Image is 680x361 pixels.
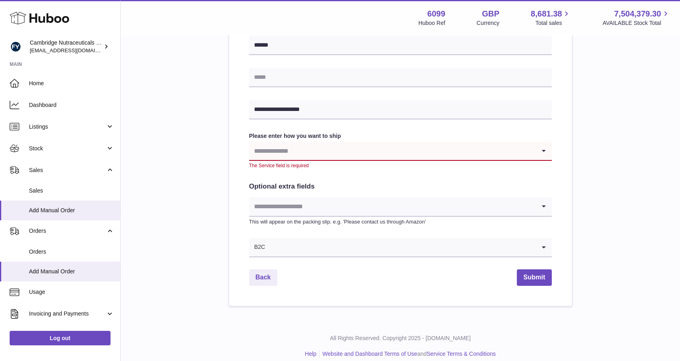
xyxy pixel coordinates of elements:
span: 7,504,379.30 [614,8,661,19]
a: Service Terms & Conditions [427,351,496,357]
a: Website and Dashboard Terms of Use [322,351,417,357]
a: 7,504,379.30 AVAILABLE Stock Total [602,8,670,27]
span: Listings [29,123,106,131]
a: Help [305,351,317,357]
div: Currency [477,19,500,27]
div: Huboo Ref [418,19,445,27]
div: Search for option [249,197,552,217]
span: Home [29,80,114,87]
a: Back [249,269,277,286]
span: Sales [29,166,106,174]
span: Invoicing and Payments [29,310,106,318]
a: 8,681.38 Total sales [531,8,571,27]
div: Search for option [249,142,552,161]
div: The Service field is required [249,162,552,169]
span: Orders [29,248,114,256]
span: [EMAIL_ADDRESS][DOMAIN_NAME] [30,47,118,53]
input: Search for option [249,142,536,160]
span: Stock [29,145,106,152]
span: AVAILABLE Stock Total [602,19,670,27]
div: Search for option [249,238,552,257]
span: 8,681.38 [531,8,562,19]
span: Total sales [535,19,571,27]
strong: GBP [482,8,499,19]
img: huboo@camnutra.com [10,41,22,53]
span: Sales [29,187,114,195]
p: This will appear on the packing slip. e.g. 'Please contact us through Amazon' [249,218,552,226]
a: Log out [10,331,111,345]
label: Please enter how you want to ship [249,132,552,140]
input: Search for option [266,238,536,256]
span: Orders [29,227,106,235]
span: Add Manual Order [29,207,114,214]
h2: Optional extra fields [249,182,552,191]
span: Usage [29,288,114,296]
span: Dashboard [29,101,114,109]
span: Add Manual Order [29,268,114,275]
li: and [320,350,496,358]
button: Submit [517,269,551,286]
input: Search for option [249,197,536,216]
div: Cambridge Nutraceuticals Ltd [30,39,102,54]
strong: 6099 [427,8,445,19]
span: B2C [249,238,266,256]
p: All Rights Reserved. Copyright 2025 - [DOMAIN_NAME] [127,334,674,342]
